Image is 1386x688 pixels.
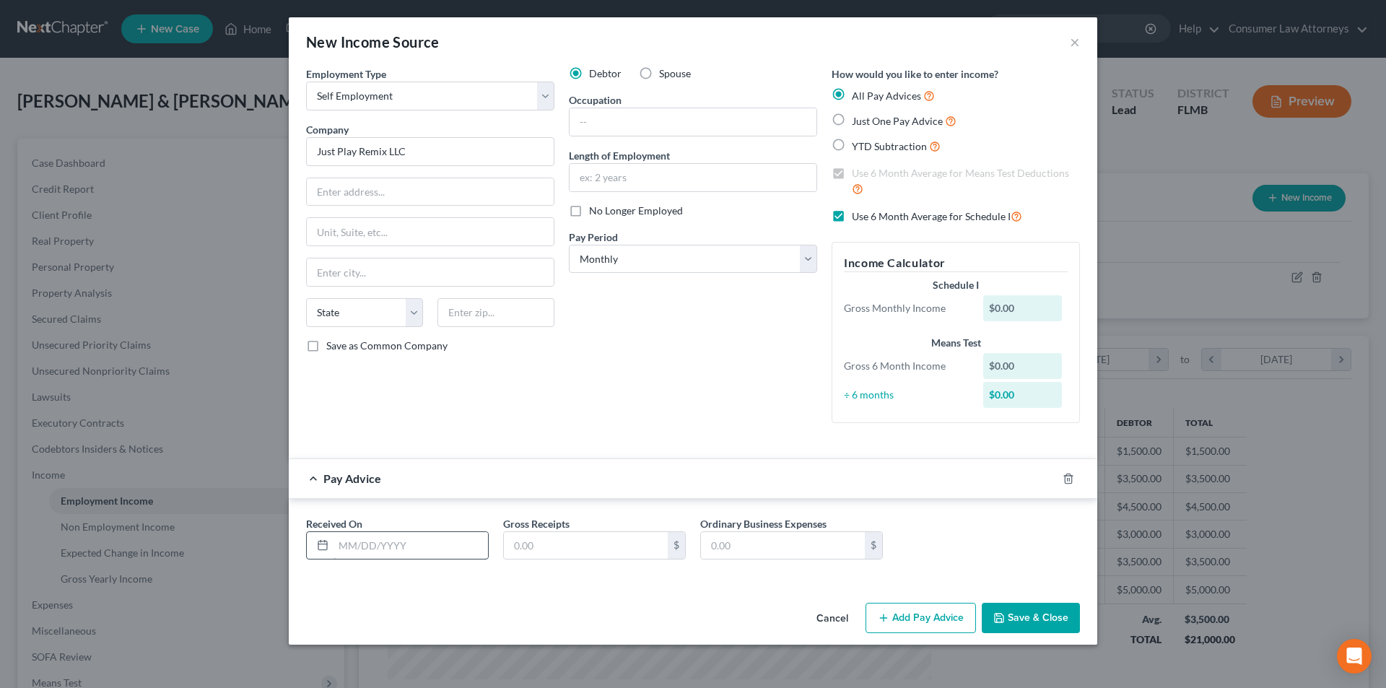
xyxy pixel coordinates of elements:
div: ÷ 6 months [837,388,976,402]
input: MM/DD/YYYY [334,532,488,559]
div: $ [865,532,882,559]
label: Gross Receipts [503,516,570,531]
div: $ [668,532,685,559]
button: Cancel [805,604,860,633]
input: 0.00 [504,532,668,559]
div: Schedule I [844,278,1068,292]
div: Gross Monthly Income [837,301,976,315]
input: ex: 2 years [570,164,816,191]
span: Pay Advice [323,471,381,485]
span: Use 6 Month Average for Schedule I [852,210,1011,222]
span: Company [306,123,349,136]
button: Save & Close [982,603,1080,633]
div: $0.00 [983,295,1063,321]
button: × [1070,33,1080,51]
input: -- [570,108,816,136]
span: YTD Subtraction [852,140,927,152]
div: Means Test [844,336,1068,350]
span: All Pay Advices [852,90,921,102]
span: Just One Pay Advice [852,115,943,127]
div: New Income Source [306,32,440,52]
span: Employment Type [306,68,386,80]
input: 0.00 [701,532,865,559]
span: Received On [306,518,362,530]
label: Ordinary Business Expenses [700,516,827,531]
h5: Income Calculator [844,254,1068,272]
span: Debtor [589,67,622,79]
button: Add Pay Advice [866,603,976,633]
span: Pay Period [569,231,618,243]
span: No Longer Employed [589,204,683,217]
label: How would you like to enter income? [832,66,998,82]
input: Unit, Suite, etc... [307,218,554,245]
span: Use 6 Month Average for Means Test Deductions [852,167,1069,179]
div: Open Intercom Messenger [1337,639,1372,674]
label: Length of Employment [569,148,670,163]
div: $0.00 [983,353,1063,379]
div: $0.00 [983,382,1063,408]
input: Enter zip... [437,298,554,327]
label: Occupation [569,92,622,108]
span: Spouse [659,67,691,79]
input: Search company by name... [306,137,554,166]
span: Save as Common Company [326,339,448,352]
div: Gross 6 Month Income [837,359,976,373]
input: Enter city... [307,258,554,286]
input: Enter address... [307,178,554,206]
